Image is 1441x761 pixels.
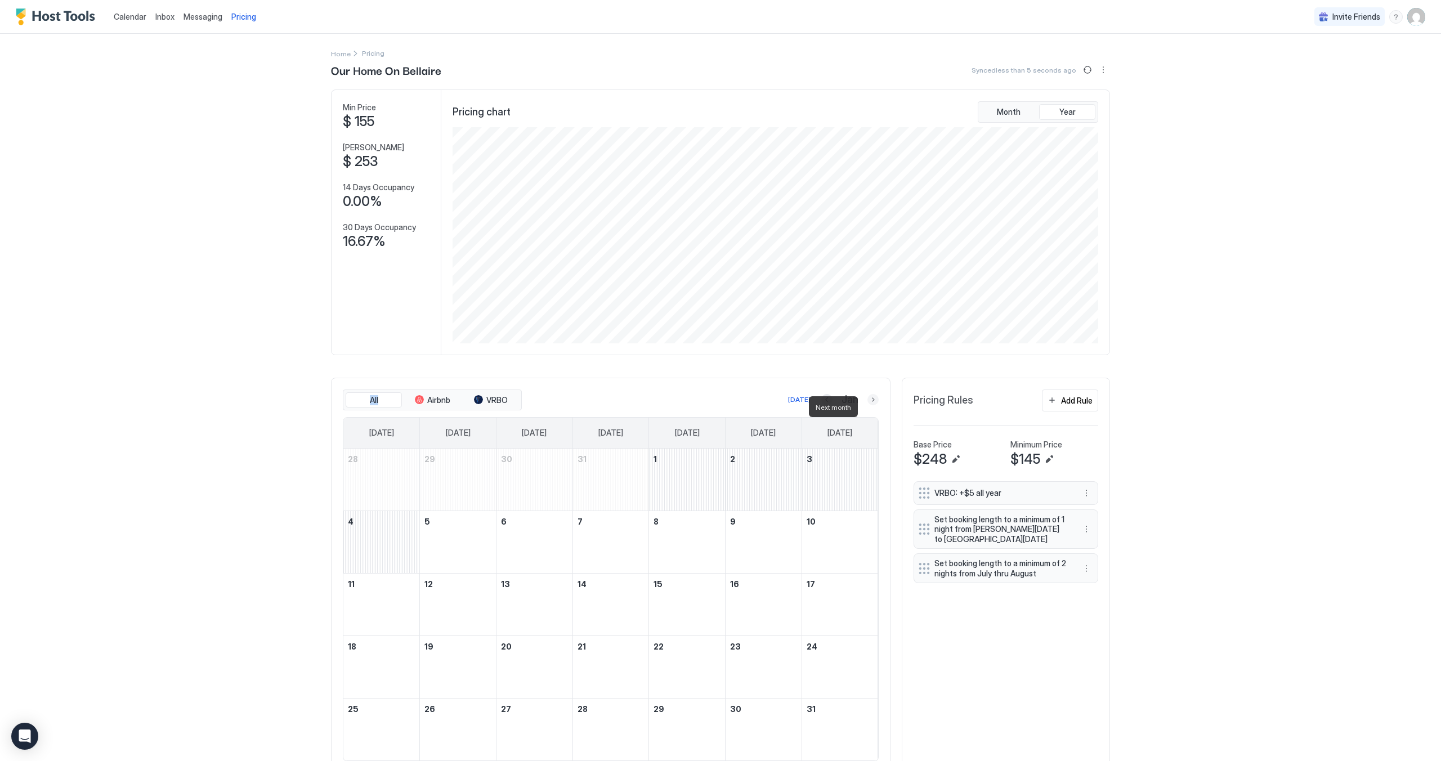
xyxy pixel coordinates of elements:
a: January 21, 2026 [573,636,649,657]
td: January 7, 2026 [572,511,649,573]
span: 4 [348,517,353,526]
a: December 29, 2025 [420,449,496,469]
button: Add Rule [1042,390,1098,411]
td: January 31, 2026 [802,698,878,760]
button: Next month [867,394,879,405]
span: 29 [654,704,664,714]
td: January 21, 2026 [572,635,649,698]
div: User profile [1407,8,1425,26]
td: January 19, 2026 [420,635,496,698]
span: 2 [730,454,735,464]
a: January 17, 2026 [802,574,878,594]
a: January 11, 2026 [343,574,419,594]
td: January 23, 2026 [726,635,802,698]
a: January 23, 2026 [726,636,802,657]
div: menu [1080,562,1093,575]
span: Messaging [184,12,222,21]
td: January 29, 2026 [649,698,726,760]
span: Pricing Rules [914,394,973,407]
span: Set booking length to a minimum of 2 nights from July thru August [934,558,1068,578]
span: 25 [348,704,359,714]
span: Pricing [231,12,256,22]
a: January 13, 2026 [496,574,572,594]
a: Monday [435,418,482,448]
a: January 29, 2026 [649,699,725,719]
a: January 9, 2026 [726,511,802,532]
div: Open Intercom Messenger [11,723,38,750]
span: 13 [501,579,510,589]
a: Thursday [664,418,711,448]
span: 7 [578,517,583,526]
div: tab-group [978,101,1098,123]
td: January 10, 2026 [802,511,878,573]
td: January 30, 2026 [726,698,802,760]
div: Host Tools Logo [16,8,100,25]
a: January 2, 2026 [726,449,802,469]
td: January 28, 2026 [572,698,649,760]
span: [DATE] [598,428,623,438]
span: Airbnb [427,395,450,405]
span: [DATE] [675,428,700,438]
span: 18 [348,642,356,651]
span: 14 Days Occupancy [343,182,414,193]
span: [DATE] [827,428,852,438]
td: January 9, 2026 [726,511,802,573]
button: Airbnb [404,392,460,408]
a: January 12, 2026 [420,574,496,594]
span: 30 [730,704,741,714]
a: January 6, 2026 [496,511,572,532]
span: 23 [730,642,741,651]
span: [DATE] [751,428,776,438]
td: January 1, 2026 [649,449,726,511]
a: January 4, 2026 [343,511,419,532]
span: 8 [654,517,659,526]
div: menu [1080,522,1093,536]
span: Min Price [343,102,376,113]
a: Friday [740,418,787,448]
span: 28 [348,454,358,464]
span: 12 [424,579,433,589]
a: January 26, 2026 [420,699,496,719]
span: $248 [914,451,947,468]
span: 28 [578,704,588,714]
button: More options [1080,522,1093,536]
span: Our Home On Bellaire [331,61,441,78]
span: Invite Friends [1332,12,1380,22]
button: All [346,392,402,408]
td: January 16, 2026 [726,573,802,635]
span: VRBO: +$5 all year [934,488,1068,498]
td: January 4, 2026 [343,511,420,573]
a: Messaging [184,11,222,23]
span: Set booking length to a minimum of 1 night from [PERSON_NAME][DATE] to [GEOGRAPHIC_DATA][DATE] [934,514,1068,544]
span: Year [1059,107,1076,117]
span: 1 [654,454,657,464]
td: January 27, 2026 [496,698,572,760]
span: 16.67% [343,233,386,250]
a: December 28, 2025 [343,449,419,469]
a: January 24, 2026 [802,636,878,657]
a: January 18, 2026 [343,636,419,657]
span: [DATE] [446,428,471,438]
td: January 26, 2026 [420,698,496,760]
a: January 19, 2026 [420,636,496,657]
td: January 5, 2026 [420,511,496,573]
span: 30 [501,454,512,464]
a: January 14, 2026 [573,574,649,594]
span: 22 [654,642,664,651]
span: Month [997,107,1021,117]
span: Pricing chart [453,106,511,119]
td: January 24, 2026 [802,635,878,698]
span: Inbox [155,12,174,21]
span: VRBO [486,395,508,405]
a: Home [331,47,351,59]
span: Calendar [114,12,146,21]
td: January 25, 2026 [343,698,420,760]
span: 17 [807,579,815,589]
td: January 17, 2026 [802,573,878,635]
button: Year [1039,104,1095,120]
span: 31 [578,454,587,464]
span: Home [331,50,351,58]
button: Sync prices [1081,63,1094,77]
span: $ 253 [343,153,378,170]
a: January 1, 2026 [649,449,725,469]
